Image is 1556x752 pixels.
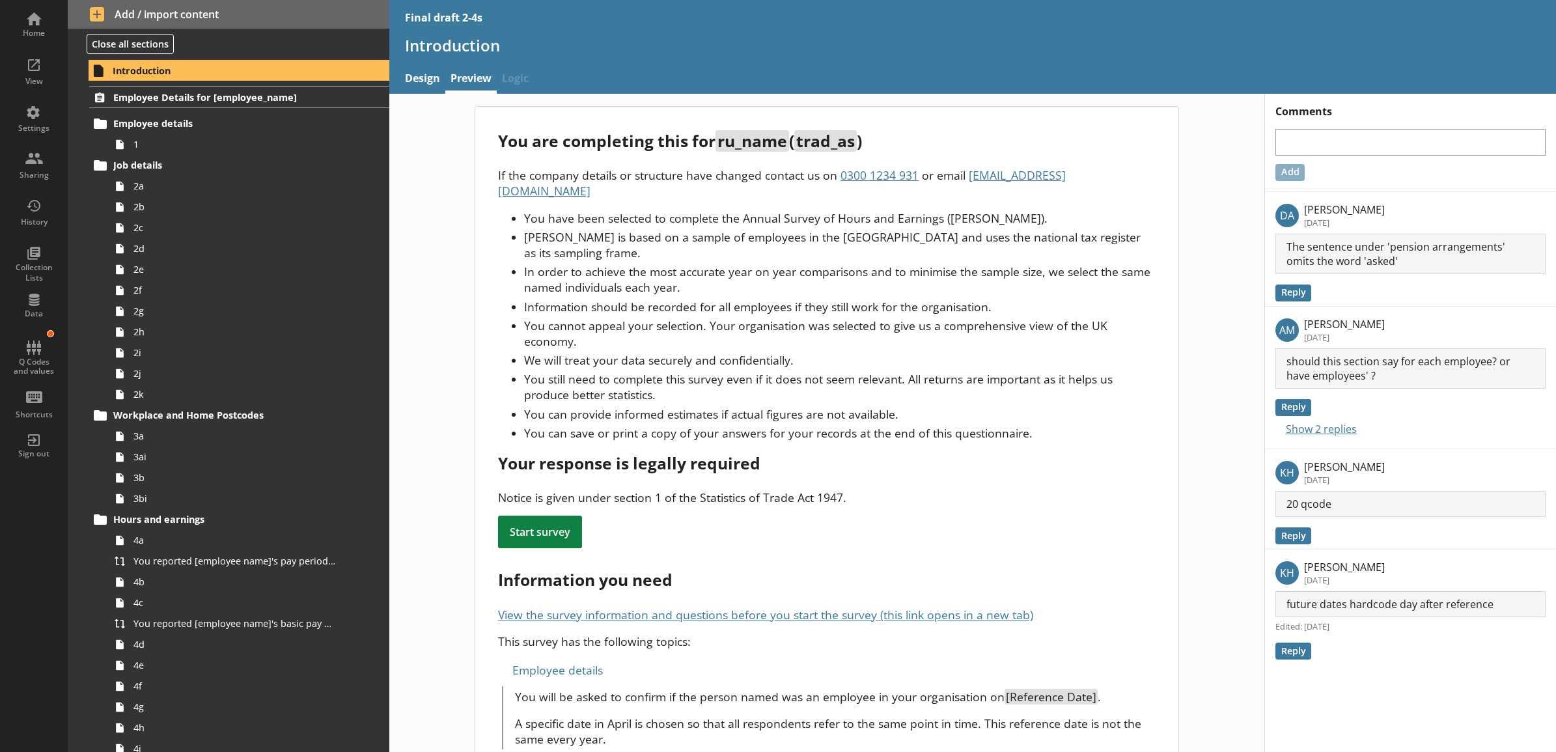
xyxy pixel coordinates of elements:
[133,284,336,296] span: 2f
[133,201,336,213] span: 2b
[133,596,336,609] span: 4c
[133,180,336,192] span: 2a
[109,655,389,676] a: 4e
[133,346,336,359] span: 2i
[109,572,389,592] a: 4b
[133,534,336,546] span: 4a
[1304,474,1385,486] p: [DATE]
[89,113,389,134] a: Employee details
[133,305,336,317] span: 2g
[113,409,331,421] span: Workplace and Home Postcodes
[133,659,336,671] span: 4e
[89,86,389,108] a: Employee Details for [employee_name]
[1275,527,1311,544] button: Reply
[133,492,336,505] span: 3bi
[794,130,857,152] span: trad_as
[109,301,389,322] a: 2g
[715,130,789,152] span: ru_name
[109,634,389,655] a: 4d
[133,576,336,588] span: 4b
[89,509,389,530] a: Hours and earnings
[524,318,1155,349] li: You cannot appeal your selection. Your organisation was selected to give us a comprehensive view ...
[841,167,919,183] span: 0300 1234 931
[89,155,389,176] a: Job details
[133,138,336,150] span: 1
[109,676,389,697] a: 4f
[515,689,1156,704] p: You will be asked to confirm if the person named was an employee in your organisation on .
[498,660,1155,680] div: Employee details
[445,66,497,94] a: Preview
[11,357,57,376] div: Q Codes and values
[133,638,336,650] span: 4d
[11,217,57,227] div: History
[133,326,336,338] span: 2h
[109,530,389,551] a: 4a
[498,569,1155,591] div: Information you need
[1304,331,1385,343] p: [DATE]
[133,451,336,463] span: 3ai
[11,309,57,319] div: Data
[109,551,389,572] a: You reported [employee name]'s pay period that included [Reference Date] to be [Untitled answer]....
[89,60,389,81] a: Introduction
[133,242,336,255] span: 2d
[95,113,389,155] li: Employee details1
[11,262,57,283] div: Collection Lists
[109,717,389,738] a: 4h
[90,7,367,21] span: Add / import content
[498,516,582,548] div: Start survey
[133,721,336,734] span: 4h
[113,159,331,171] span: Job details
[524,406,1155,422] li: You can provide informed estimates if actual figures are not available.
[1304,560,1385,574] p: [PERSON_NAME]
[113,513,331,525] span: Hours and earnings
[11,449,57,459] div: Sign out
[109,363,389,384] a: 2j
[405,10,482,25] div: Final draft 2-4s
[109,613,389,634] a: You reported [employee name]'s basic pay earned for work carried out in the pay period that inclu...
[1275,491,1546,517] p: 20 qcode
[109,134,389,155] a: 1
[11,410,57,420] div: Shortcuts
[1275,421,1357,438] button: Show 2 replies
[1265,94,1556,118] h1: Comments
[113,91,331,104] span: Employee Details for [employee_name]
[498,167,1066,199] span: [EMAIL_ADDRESS][DOMAIN_NAME]
[113,64,331,77] span: Introduction
[1275,234,1546,274] p: The sentence under 'pension arrangements' omits the word 'asked'
[405,35,1541,55] h1: Introduction
[1275,561,1299,585] p: KH
[109,197,389,217] a: 2b
[109,467,389,488] a: 3b
[133,221,336,234] span: 2c
[11,123,57,133] div: Settings
[524,371,1155,402] li: You still need to complete this survey even if it does not seem relevant. All returns are importa...
[400,66,445,94] a: Design
[109,259,389,280] a: 2e
[1275,643,1311,660] button: Reply
[524,299,1155,314] li: Information should be recorded for all employees if they still work for the organisation.
[109,217,389,238] a: 2c
[133,367,336,380] span: 2j
[1304,317,1385,331] p: [PERSON_NAME]
[1275,620,1546,632] p: Edited: [DATE]
[1005,689,1098,704] span: [Reference Date]
[109,697,389,717] a: 4g
[109,592,389,613] a: 4c
[109,488,389,509] a: 3bi
[498,130,1155,152] div: You are completing this for ( )
[109,342,389,363] a: 2i
[133,555,336,567] span: You reported [employee name]'s pay period that included [Reference Date] to be [Untitled answer]....
[87,34,174,54] button: Close all sections
[524,229,1155,260] li: [PERSON_NAME] is based on a sample of employees in the [GEOGRAPHIC_DATA] and uses the national ta...
[11,28,57,38] div: Home
[133,701,336,713] span: 4g
[1304,217,1385,229] p: [DATE]
[109,447,389,467] a: 3ai
[109,238,389,259] a: 2d
[1275,285,1311,301] button: Reply
[1275,591,1546,617] p: future dates hardcode day after reference
[1275,348,1546,389] p: should this section say for each employee? or have employees' ?
[498,634,1155,649] p: This survey has the following topics:
[1275,461,1299,484] p: KH
[498,607,1033,622] a: View the survey information and questions before you start the survey (this link opens in a new tab)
